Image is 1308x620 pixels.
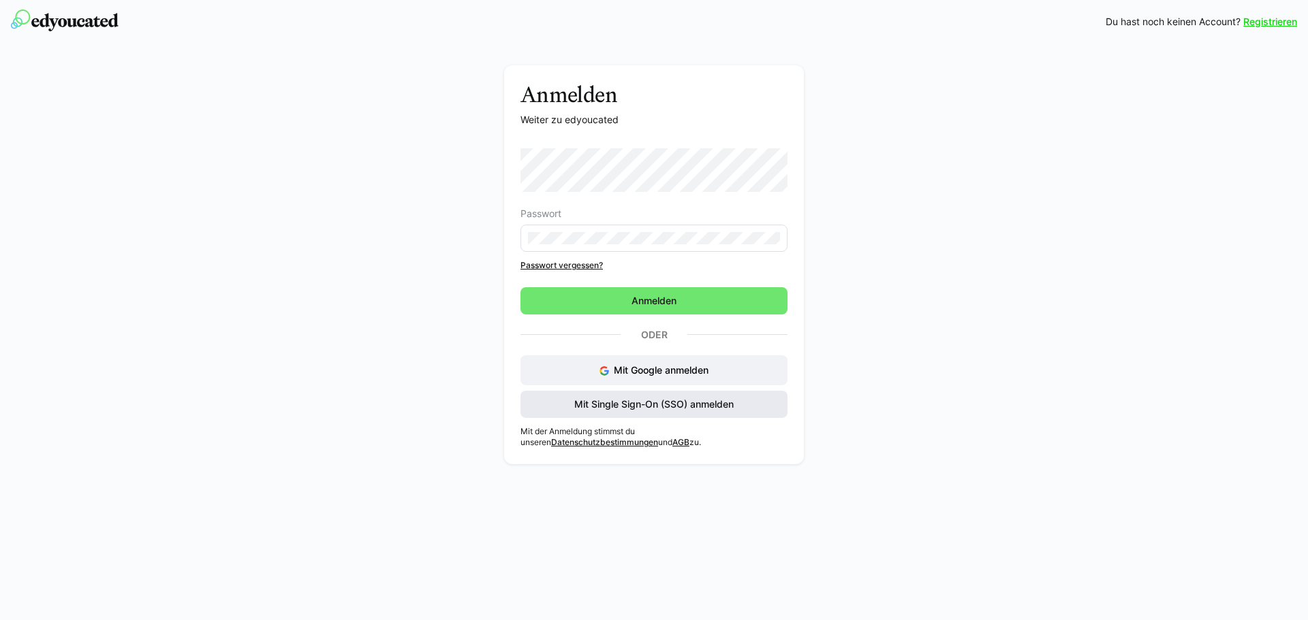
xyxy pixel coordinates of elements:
[572,397,736,411] span: Mit Single Sign-On (SSO) anmelden
[520,391,788,418] button: Mit Single Sign-On (SSO) anmelden
[672,437,689,447] a: AGB
[1106,15,1241,29] span: Du hast noch keinen Account?
[1243,15,1297,29] a: Registrieren
[11,10,119,31] img: edyoucated
[520,113,788,127] p: Weiter zu edyoucated
[551,437,658,447] a: Datenschutzbestimmungen
[520,82,788,108] h3: Anmelden
[520,426,788,448] p: Mit der Anmeldung stimmst du unseren und zu.
[520,208,561,219] span: Passwort
[520,355,788,385] button: Mit Google anmelden
[629,294,679,308] span: Anmelden
[621,325,687,344] p: Oder
[520,260,788,271] a: Passwort vergessen?
[614,364,708,376] span: Mit Google anmelden
[520,287,788,314] button: Anmelden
